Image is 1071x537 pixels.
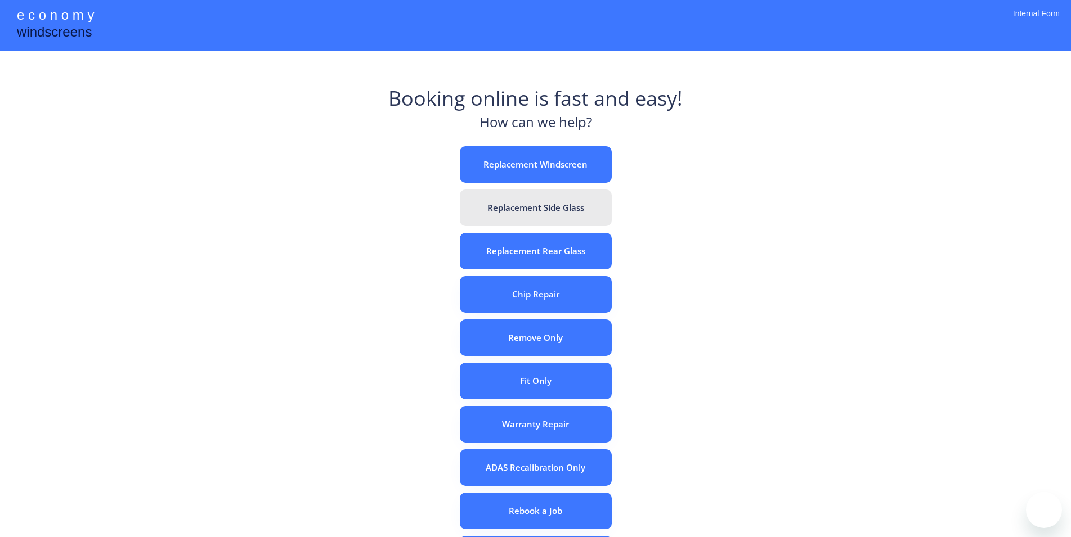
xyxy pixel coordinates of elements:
iframe: Button to launch messaging window [1026,492,1062,528]
div: Booking online is fast and easy! [388,84,683,112]
button: Warranty Repair [460,406,612,443]
button: Fit Only [460,363,612,399]
button: Rebook a Job [460,493,612,529]
button: Chip Repair [460,276,612,313]
button: Remove Only [460,319,612,356]
button: ADAS Recalibration Only [460,449,612,486]
div: windscreens [17,22,92,44]
div: Internal Form [1013,8,1060,34]
button: Replacement Side Glass [460,189,612,226]
div: e c o n o m y [17,6,94,27]
div: How can we help? [480,112,592,138]
button: Replacement Rear Glass [460,233,612,269]
button: Replacement Windscreen [460,146,612,183]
